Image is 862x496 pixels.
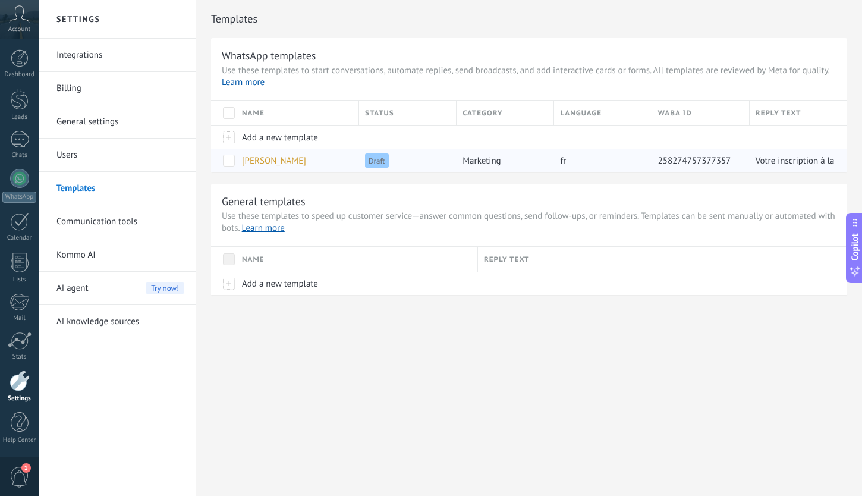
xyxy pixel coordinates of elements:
[222,49,836,62] h3: WhatsApp templates
[359,149,451,172] div: Draft
[39,172,196,205] li: Templates
[146,282,184,294] span: Try now!
[39,272,196,305] li: AI agent
[2,71,37,79] div: Dashboard
[56,205,184,238] a: Communication tools
[750,101,847,125] div: Reply text
[457,101,553,125] div: Category
[365,153,389,168] span: Draft
[658,155,731,167] span: 258274757377357
[39,305,196,338] li: AI knowledge sources
[56,305,184,338] a: AI knowledge sources
[39,238,196,272] li: Kommo AI
[56,72,184,105] a: Billing
[236,247,477,272] div: Name
[236,101,358,125] div: Name
[39,39,196,72] li: Integrations
[21,463,31,473] span: 1
[554,101,651,125] div: Language
[2,353,37,361] div: Stats
[2,234,37,242] div: Calendar
[750,149,835,172] div: Votre inscription à la soirée du mardi 9 septembre est bien confirmée. 📍 Adresse : HaAliya 1, Tel...
[2,276,37,284] div: Lists
[56,272,89,305] span: AI agent
[56,105,184,139] a: General settings
[652,101,749,125] div: WABA ID
[39,205,196,238] li: Communication tools
[849,234,861,261] span: Copilot
[652,149,744,172] div: 258274757377357
[359,101,456,125] div: Status
[554,149,646,172] div: fr
[56,238,184,272] a: Kommo AI
[242,132,318,143] span: Add a new template
[222,65,836,89] span: Use these templates to start conversations, automate replies, send broadcasts, and add interactiv...
[222,211,836,234] span: Use these templates to speed up customer service—answer common questions, send follow-ups, or rem...
[222,77,265,88] a: Learn more
[8,26,30,33] span: Account
[56,272,184,305] a: AI agentTry now!
[242,155,306,167] span: [PERSON_NAME]
[560,155,566,167] span: fr
[242,222,285,234] a: Learn more
[56,172,184,205] a: Templates
[2,437,37,444] div: Help Center
[39,105,196,139] li: General settings
[2,315,37,322] div: Mail
[56,39,184,72] a: Integrations
[222,194,836,208] h3: General templates
[457,149,548,172] div: marketing
[2,395,37,403] div: Settings
[211,7,847,31] h2: Templates
[463,155,501,167] span: marketing
[2,114,37,121] div: Leads
[39,72,196,105] li: Billing
[2,152,37,159] div: Chats
[2,192,36,203] div: WhatsApp
[39,139,196,172] li: Users
[56,139,184,172] a: Users
[242,278,318,290] span: Add a new template
[478,247,847,272] div: Reply text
